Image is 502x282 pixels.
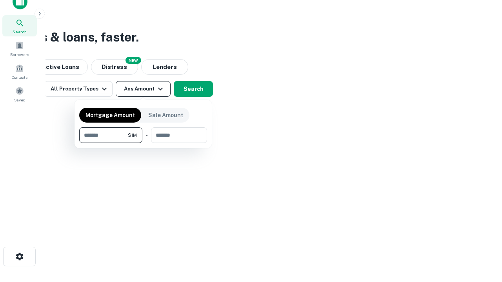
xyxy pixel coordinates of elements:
p: Mortgage Amount [85,111,135,119]
iframe: Chat Widget [463,194,502,232]
span: $1M [128,132,137,139]
p: Sale Amount [148,111,183,119]
div: - [146,127,148,143]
